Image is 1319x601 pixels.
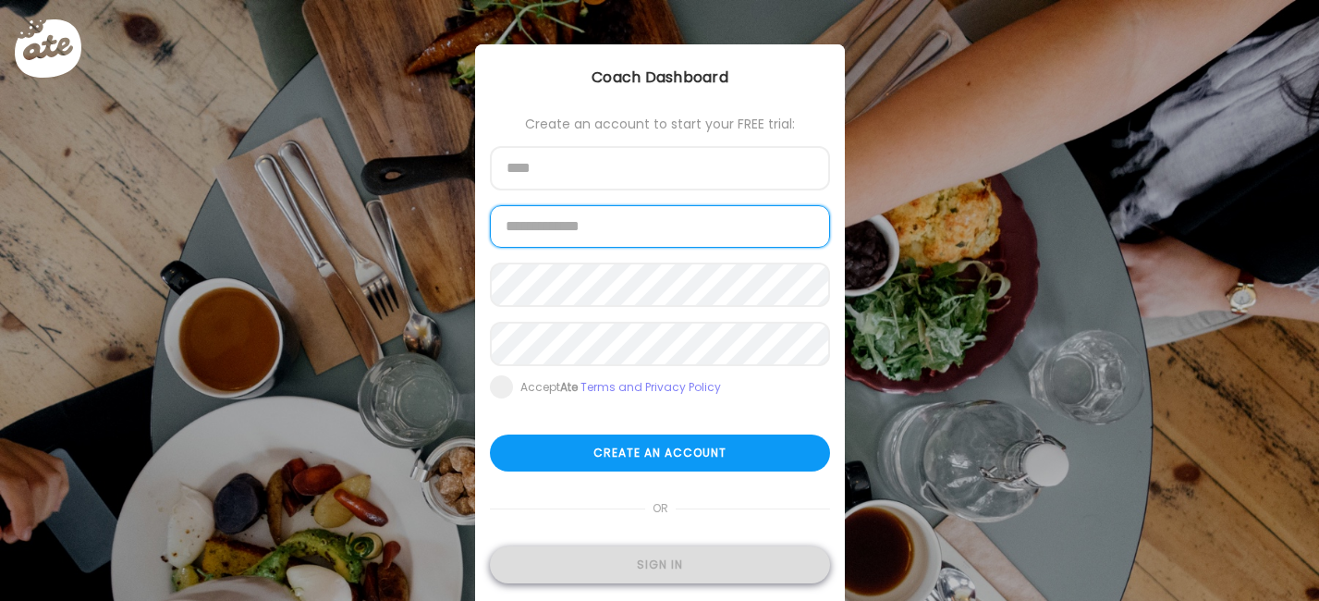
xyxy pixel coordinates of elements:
[490,117,830,131] div: Create an account to start your FREE trial:
[644,490,675,527] span: or
[520,380,721,395] div: Accept
[490,546,830,583] div: Sign in
[580,379,721,395] a: Terms and Privacy Policy
[475,67,845,89] div: Coach Dashboard
[560,379,578,395] b: Ate
[490,435,830,472] div: Create an account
